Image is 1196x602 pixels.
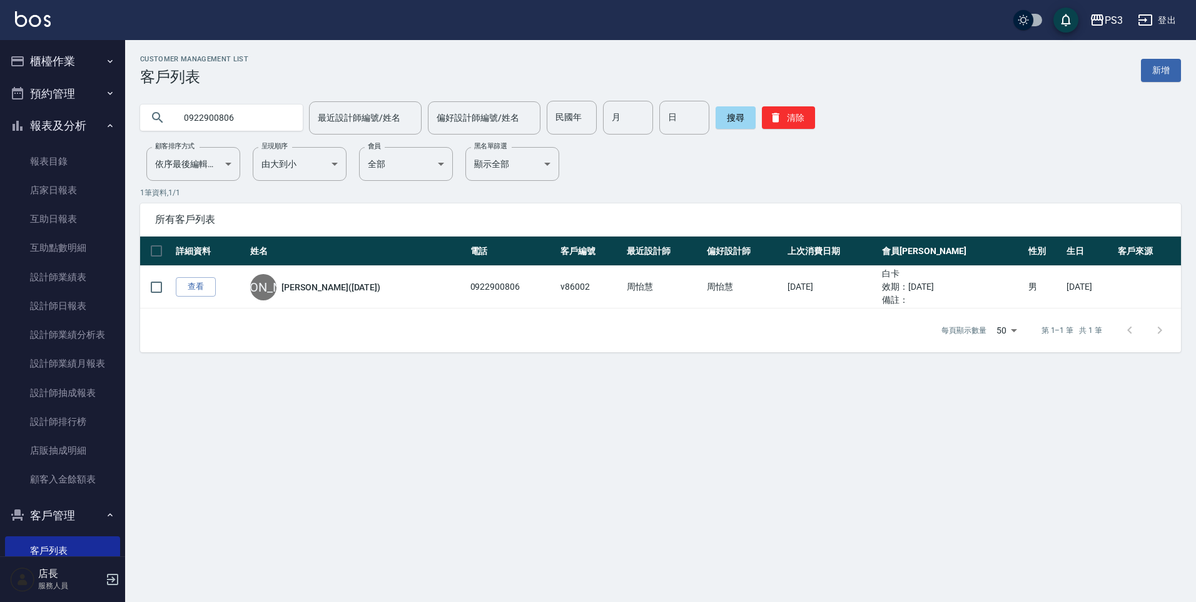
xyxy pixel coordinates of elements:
[1105,13,1123,28] div: PS3
[359,147,453,181] div: 全部
[140,187,1181,198] p: 1 筆資料, 1 / 1
[173,237,247,266] th: 詳細資料
[991,314,1021,347] div: 50
[155,213,1166,226] span: 所有客戶列表
[5,78,120,110] button: 預約管理
[1025,237,1063,266] th: 性別
[281,281,380,293] a: [PERSON_NAME]([DATE])
[140,68,248,86] h3: 客戶列表
[5,147,120,176] a: 報表目錄
[624,266,704,309] td: 周怡慧
[146,147,240,181] div: 依序最後編輯時間
[5,320,120,349] a: 設計師業績分析表
[5,407,120,436] a: 設計師排行榜
[879,237,1025,266] th: 會員[PERSON_NAME]
[5,499,120,532] button: 客戶管理
[5,233,120,262] a: 互助點數明細
[882,293,1022,307] ul: 備註：
[624,237,704,266] th: 最近設計師
[368,141,381,151] label: 會員
[704,266,784,309] td: 周怡慧
[1115,237,1181,266] th: 客戶來源
[5,205,120,233] a: 互助日報表
[704,237,784,266] th: 偏好設計師
[762,106,815,129] button: 清除
[1085,8,1128,33] button: PS3
[140,55,248,63] h2: Customer Management List
[1133,9,1181,32] button: 登出
[941,325,986,336] p: 每頁顯示數量
[38,568,102,580] h5: 店長
[1141,59,1181,82] a: 新增
[253,147,347,181] div: 由大到小
[882,267,1022,280] ul: 白卡
[557,237,624,266] th: 客戶編號
[465,147,559,181] div: 顯示全部
[784,266,879,309] td: [DATE]
[155,141,195,151] label: 顧客排序方式
[1063,266,1115,309] td: [DATE]
[5,110,120,142] button: 報表及分析
[5,436,120,465] a: 店販抽成明細
[38,580,102,591] p: 服務人員
[1063,237,1115,266] th: 生日
[5,263,120,292] a: 設計師業績表
[1041,325,1102,336] p: 第 1–1 筆 共 1 筆
[557,266,624,309] td: v86002
[784,237,879,266] th: 上次消費日期
[10,567,35,592] img: Person
[247,237,467,266] th: 姓名
[474,141,507,151] label: 黑名單篩選
[175,101,293,135] input: 搜尋關鍵字
[176,277,216,297] a: 查看
[5,465,120,494] a: 顧客入金餘額表
[5,176,120,205] a: 店家日報表
[1053,8,1078,33] button: save
[716,106,756,129] button: 搜尋
[5,349,120,378] a: 設計師業績月報表
[5,45,120,78] button: 櫃檯作業
[5,379,120,407] a: 設計師抽成報表
[15,11,51,27] img: Logo
[467,266,557,309] td: 0922900806
[261,141,288,151] label: 呈現順序
[5,536,120,565] a: 客戶列表
[467,237,557,266] th: 電話
[882,280,1022,293] ul: 效期： [DATE]
[1025,266,1063,309] td: 男
[5,292,120,320] a: 設計師日報表
[250,274,276,300] div: [PERSON_NAME]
